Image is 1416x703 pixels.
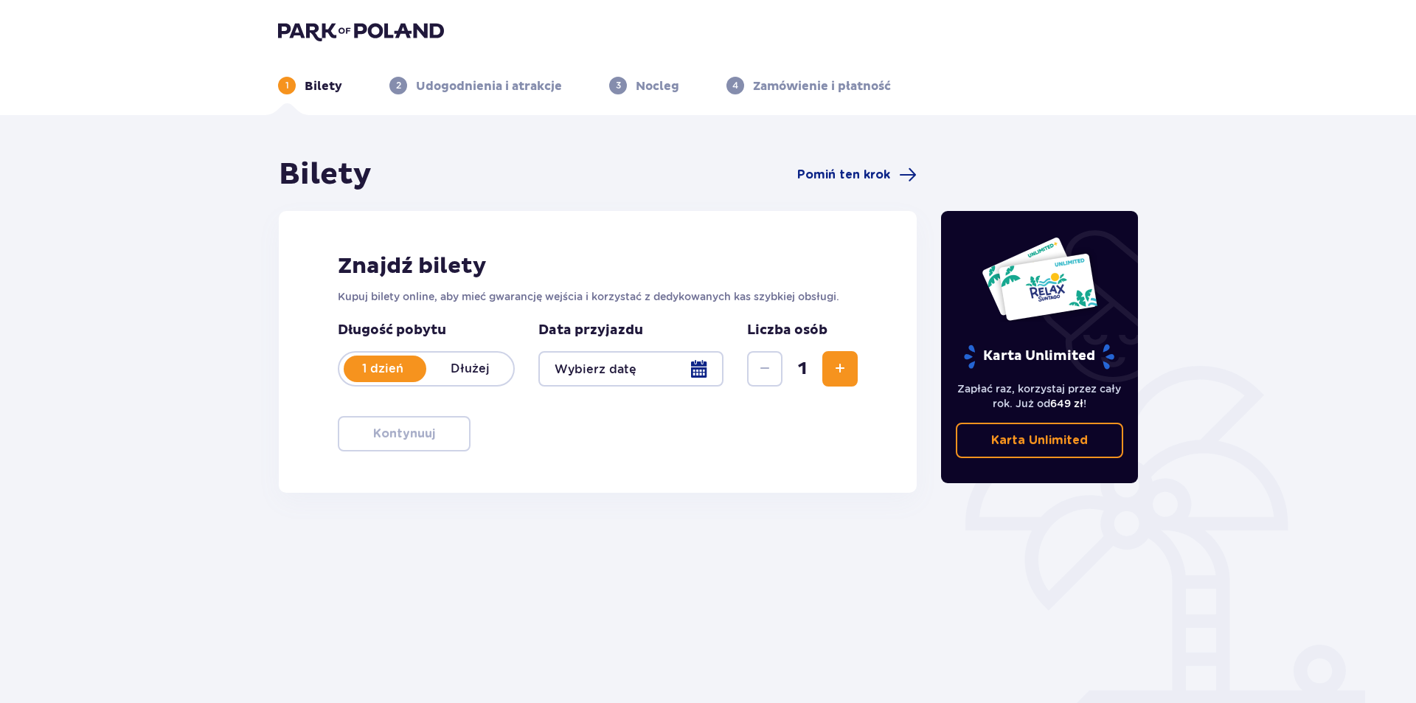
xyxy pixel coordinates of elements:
[339,361,426,377] p: 1 dzień
[285,79,289,92] p: 1
[785,358,819,380] span: 1
[609,77,679,94] div: 3Nocleg
[1050,398,1083,409] span: 649 zł
[991,432,1088,449] p: Karta Unlimited
[956,423,1124,458] a: Karta Unlimited
[338,252,858,280] h2: Znajdź bilety
[538,322,643,339] p: Data przyjazdu
[747,351,782,387] button: Zmniejsz
[726,77,891,94] div: 4Zamówienie i płatność
[753,78,891,94] p: Zamówienie i płatność
[338,289,858,304] p: Kupuj bilety online, aby mieć gwarancję wejścia i korzystać z dedykowanych kas szybkiej obsługi.
[279,156,372,193] h1: Bilety
[797,167,890,183] span: Pomiń ten krok
[981,236,1098,322] img: Dwie karty całoroczne do Suntago z napisem 'UNLIMITED RELAX', na białym tle z tropikalnymi liśćmi...
[732,79,738,92] p: 4
[278,21,444,41] img: Park of Poland logo
[956,381,1124,411] p: Zapłać raz, korzystaj przez cały rok. Już od !
[962,344,1116,370] p: Karta Unlimited
[416,78,562,94] p: Udogodnienia i atrakcje
[636,78,679,94] p: Nocleg
[426,361,513,377] p: Dłużej
[373,426,435,442] p: Kontynuuj
[305,78,342,94] p: Bilety
[822,351,858,387] button: Zwiększ
[797,166,917,184] a: Pomiń ten krok
[396,79,401,92] p: 2
[338,322,515,339] p: Długość pobytu
[616,79,621,92] p: 3
[389,77,562,94] div: 2Udogodnienia i atrakcje
[278,77,342,94] div: 1Bilety
[747,322,827,339] p: Liczba osób
[338,416,471,451] button: Kontynuuj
